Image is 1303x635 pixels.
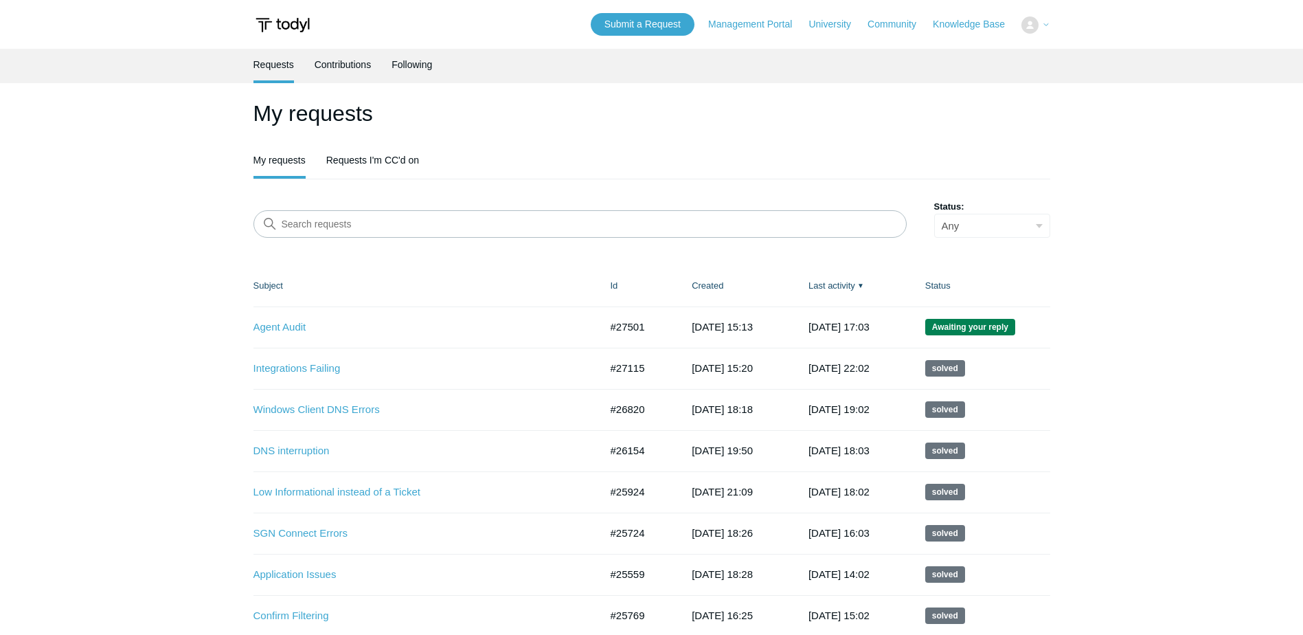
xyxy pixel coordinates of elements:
time: 2025-08-04T18:03:20+00:00 [808,445,870,456]
a: DNS interruption [253,443,580,459]
a: Requests I'm CC'd on [326,144,419,176]
span: ▼ [857,280,864,291]
th: Id [597,265,679,307]
time: 2025-08-20T17:03:01+00:00 [808,321,870,333]
span: This request has been solved [925,525,965,542]
td: #27501 [597,307,679,348]
a: Following [392,49,432,80]
td: #25724 [597,513,679,554]
span: This request has been solved [925,484,965,500]
span: We are waiting for you to respond [925,319,1015,335]
a: Submit a Request [591,13,694,36]
h1: My requests [253,97,1050,130]
time: 2025-08-07T15:20:47+00:00 [692,362,753,374]
a: My requests [253,144,306,176]
time: 2025-07-20T15:02:22+00:00 [808,610,870,621]
a: Community [868,17,930,32]
td: #26154 [597,430,679,471]
time: 2025-08-03T18:02:10+00:00 [808,486,870,498]
a: Integrations Failing [253,361,580,377]
td: #26820 [597,389,679,430]
th: Status [911,265,1050,307]
time: 2025-07-03T21:09:05+00:00 [692,486,753,498]
a: Confirm Filtering [253,608,580,624]
td: #27115 [597,348,679,389]
td: #25559 [597,554,679,595]
span: This request has been solved [925,566,965,583]
a: Application Issues [253,567,580,583]
time: 2025-08-15T22:02:33+00:00 [808,362,870,374]
time: 2025-07-21T14:02:41+00:00 [808,568,870,580]
a: Management Portal [708,17,806,32]
a: Windows Client DNS Errors [253,402,580,418]
a: Last activity▼ [808,280,855,291]
input: Search requests [253,210,907,238]
span: This request has been solved [925,608,965,624]
a: Agent Audit [253,320,580,335]
time: 2025-07-22T16:03:04+00:00 [808,527,870,539]
a: SGN Connect Errors [253,526,580,542]
img: Todyl Support Center Help Center home page [253,12,312,38]
label: Status: [934,200,1050,214]
a: Knowledge Base [933,17,1019,32]
time: 2025-07-11T19:50:10+00:00 [692,445,753,456]
time: 2025-07-28T18:18:41+00:00 [692,403,753,415]
time: 2025-08-12T19:02:49+00:00 [808,403,870,415]
span: This request has been solved [925,443,965,459]
time: 2025-06-27T16:25:31+00:00 [692,610,753,621]
span: This request has been solved [925,360,965,377]
a: Requests [253,49,294,80]
a: Created [692,280,723,291]
th: Subject [253,265,597,307]
td: #25924 [597,471,679,513]
a: Low Informational instead of a Ticket [253,484,580,500]
span: This request has been solved [925,401,965,418]
a: University [808,17,864,32]
time: 2025-06-26T18:26:57+00:00 [692,527,753,539]
a: Contributions [315,49,372,80]
time: 2025-06-18T18:28:51+00:00 [692,568,753,580]
time: 2025-08-18T15:13:31+00:00 [692,321,753,333]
